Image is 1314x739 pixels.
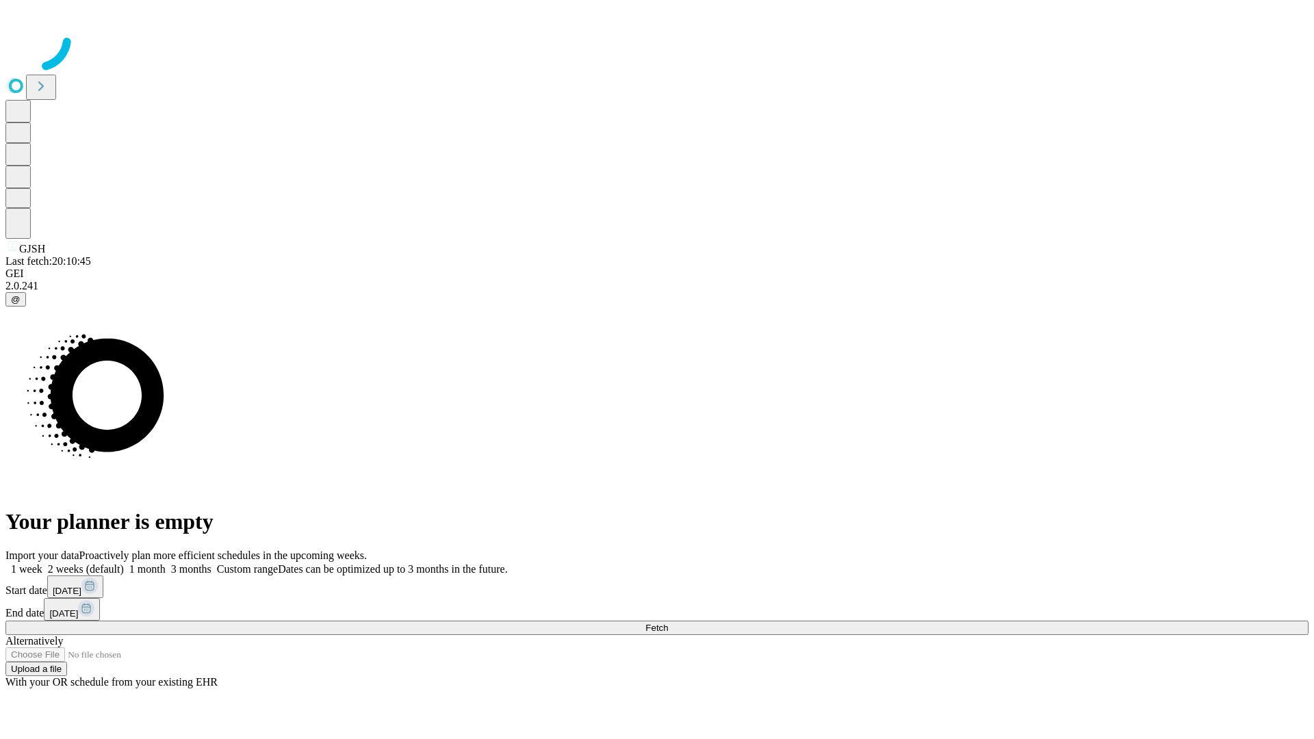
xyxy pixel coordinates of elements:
[5,292,26,307] button: @
[47,575,103,598] button: [DATE]
[44,598,100,621] button: [DATE]
[171,563,211,575] span: 3 months
[5,255,91,267] span: Last fetch: 20:10:45
[53,586,81,596] span: [DATE]
[5,635,63,647] span: Alternatively
[5,509,1309,534] h1: Your planner is empty
[5,549,79,561] span: Import your data
[5,598,1309,621] div: End date
[11,563,42,575] span: 1 week
[5,280,1309,292] div: 2.0.241
[5,621,1309,635] button: Fetch
[129,563,166,575] span: 1 month
[278,563,507,575] span: Dates can be optimized up to 3 months in the future.
[5,662,67,676] button: Upload a file
[5,676,218,688] span: With your OR schedule from your existing EHR
[5,268,1309,280] div: GEI
[19,243,45,255] span: GJSH
[11,294,21,304] span: @
[217,563,278,575] span: Custom range
[49,608,78,619] span: [DATE]
[79,549,367,561] span: Proactively plan more efficient schedules in the upcoming weeks.
[645,623,668,633] span: Fetch
[5,575,1309,598] div: Start date
[48,563,124,575] span: 2 weeks (default)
